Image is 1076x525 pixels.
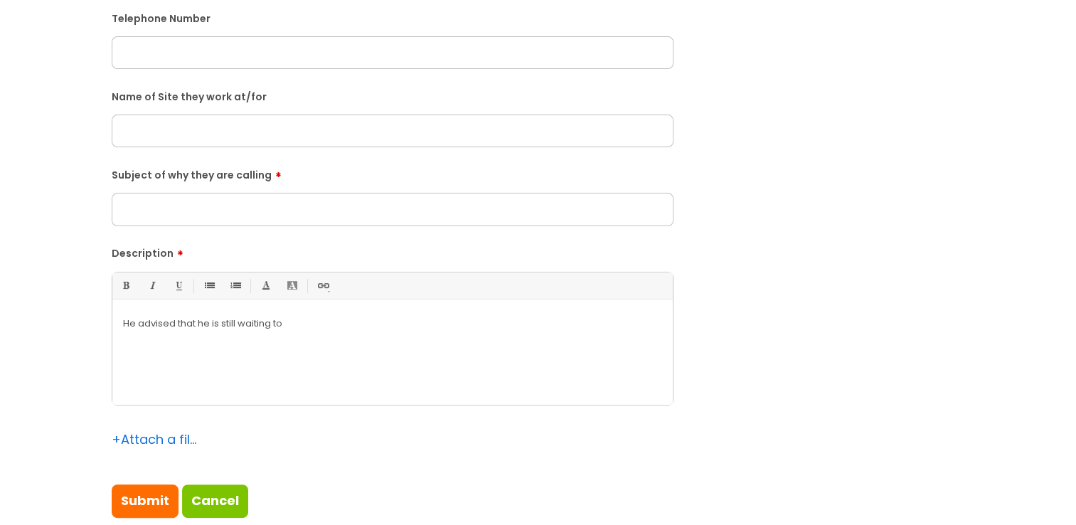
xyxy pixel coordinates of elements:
input: Submit [112,484,179,517]
label: Description [112,243,673,260]
a: Back Color [283,277,301,295]
a: • Unordered List (Ctrl-Shift-7) [200,277,218,295]
a: Font Color [257,277,275,295]
label: Subject of why they are calling [112,164,673,181]
label: Name of Site they work at/for [112,88,673,103]
label: Telephone Number [112,10,673,25]
a: 1. Ordered List (Ctrl-Shift-8) [226,277,244,295]
div: Attach a file [112,428,197,451]
a: Bold (Ctrl-B) [117,277,134,295]
p: He advised that he is still waiting to [123,317,662,330]
a: Cancel [182,484,248,517]
a: Link [314,277,331,295]
a: Italic (Ctrl-I) [143,277,161,295]
a: Underline(Ctrl-U) [169,277,187,295]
